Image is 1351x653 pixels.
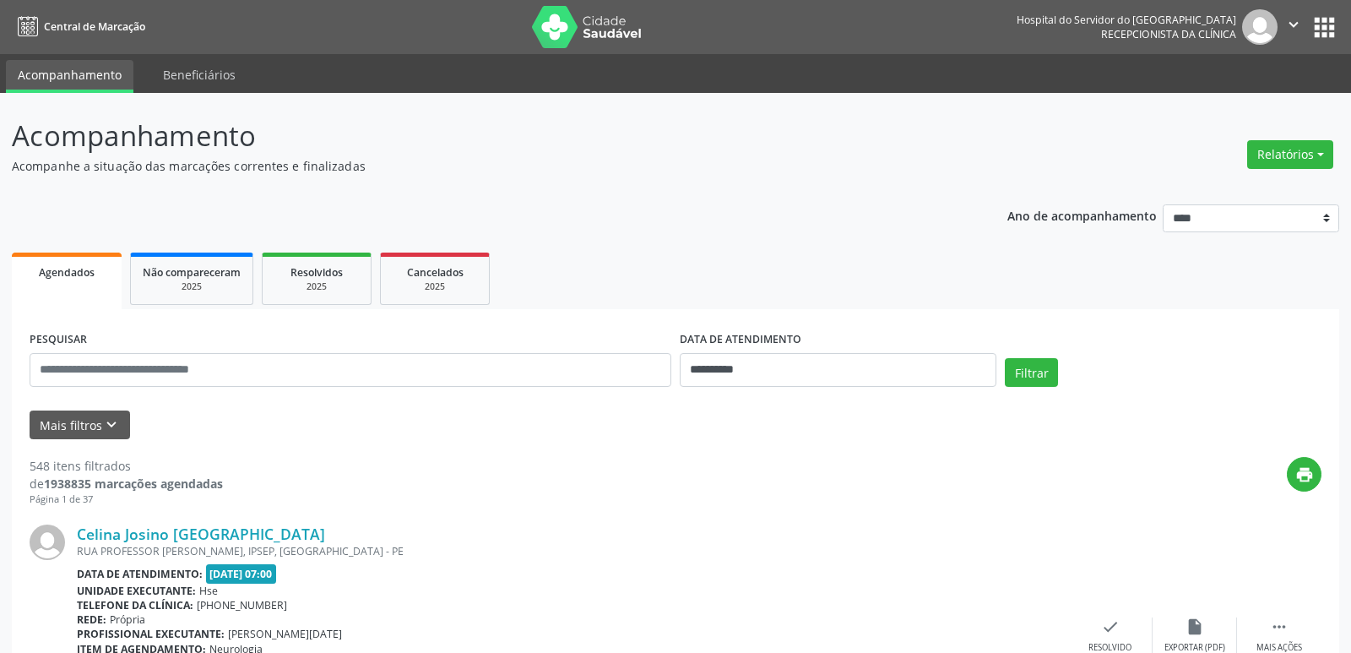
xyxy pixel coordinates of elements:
button: Mais filtroskeyboard_arrow_down [30,411,130,440]
button:  [1278,9,1310,45]
button: print [1287,457,1321,492]
b: Telefone da clínica: [77,598,193,612]
a: Celina Josino [GEOGRAPHIC_DATA] [77,525,325,543]
div: 548 itens filtrados [30,457,223,475]
span: Hse [199,584,218,598]
b: Profissional executante: [77,627,225,641]
b: Unidade executante: [77,584,196,598]
span: Própria [110,612,145,627]
a: Central de Marcação [12,13,145,41]
label: PESQUISAR [30,327,87,353]
i: keyboard_arrow_down [102,416,121,434]
div: 2025 [274,280,359,293]
span: Resolvidos [290,265,343,280]
i: check [1101,618,1120,636]
i: print [1295,465,1314,484]
button: Relatórios [1247,140,1333,169]
a: Beneficiários [151,60,247,90]
p: Ano de acompanhamento [1007,204,1157,226]
button: apps [1310,13,1339,42]
div: 2025 [143,280,241,293]
label: DATA DE ATENDIMENTO [680,327,801,353]
a: Acompanhamento [6,60,133,93]
span: Agendados [39,265,95,280]
button: Filtrar [1005,358,1058,387]
b: Rede: [77,612,106,627]
span: Recepcionista da clínica [1101,27,1236,41]
i: insert_drive_file [1186,618,1204,636]
div: de [30,475,223,492]
img: img [30,525,65,560]
span: Cancelados [407,265,464,280]
i:  [1284,15,1303,34]
div: RUA PROFESSOR [PERSON_NAME], IPSEP, [GEOGRAPHIC_DATA] - PE [77,544,1068,558]
div: 2025 [393,280,477,293]
div: Página 1 de 37 [30,492,223,507]
i:  [1270,618,1289,636]
span: [DATE] 07:00 [206,564,277,584]
span: [PHONE_NUMBER] [197,598,287,612]
strong: 1938835 marcações agendadas [44,476,223,492]
p: Acompanhamento [12,115,941,157]
span: [PERSON_NAME][DATE] [228,627,342,641]
div: Hospital do Servidor do [GEOGRAPHIC_DATA] [1017,13,1236,27]
b: Data de atendimento: [77,567,203,581]
span: Não compareceram [143,265,241,280]
p: Acompanhe a situação das marcações correntes e finalizadas [12,157,941,175]
span: Central de Marcação [44,19,145,34]
img: img [1242,9,1278,45]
